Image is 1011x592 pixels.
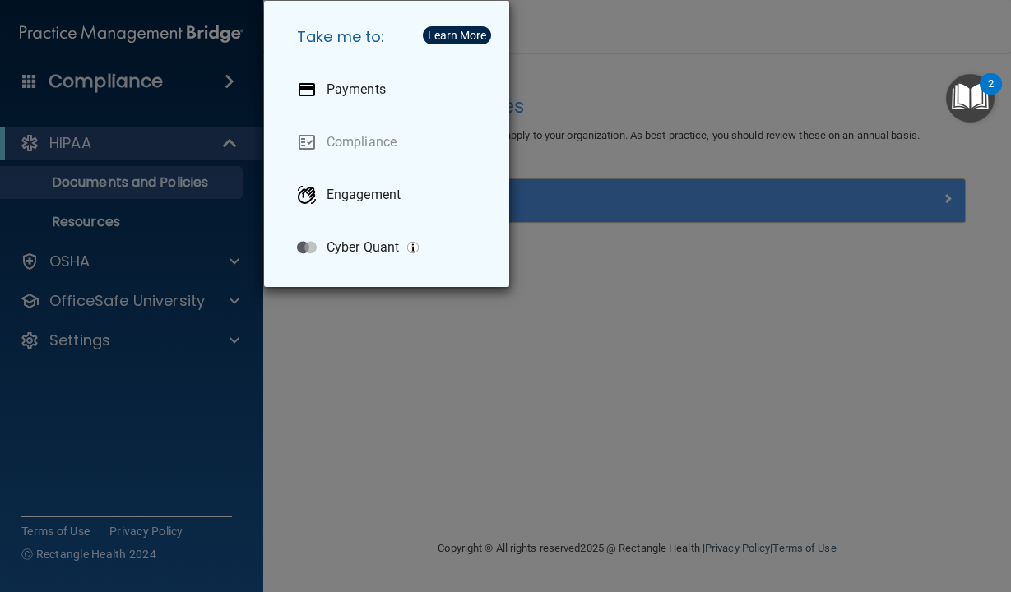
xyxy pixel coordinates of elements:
[428,30,486,41] div: Learn More
[988,84,994,105] div: 2
[327,239,399,256] p: Cyber Quant
[327,187,401,203] p: Engagement
[284,119,496,165] a: Compliance
[284,14,496,60] h5: Take me to:
[946,74,995,123] button: Open Resource Center, 2 new notifications
[284,224,496,271] a: Cyber Quant
[284,172,496,218] a: Engagement
[726,492,991,557] iframe: Drift Widget Chat Controller
[327,81,386,98] p: Payments
[284,67,496,113] a: Payments
[423,26,491,44] button: Learn More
